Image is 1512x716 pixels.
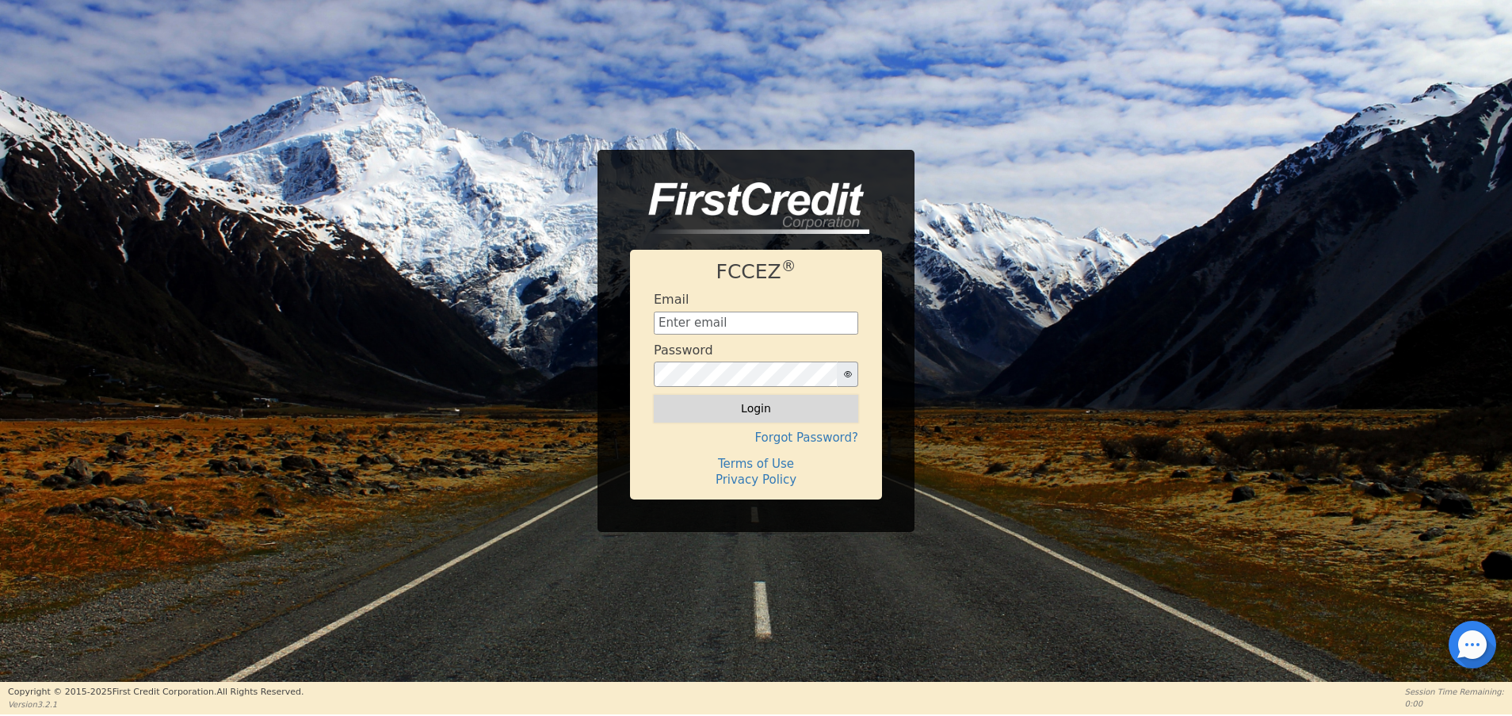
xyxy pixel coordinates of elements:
[654,395,858,422] button: Login
[216,687,304,697] span: All Rights Reserved.
[654,292,689,307] h4: Email
[654,431,858,445] h4: Forgot Password?
[654,362,838,387] input: password
[654,473,858,487] h4: Privacy Policy
[8,699,304,710] p: Version 3.2.1
[8,686,304,699] p: Copyright © 2015- 2025 First Credit Corporation.
[654,457,858,471] h4: Terms of Use
[654,312,858,335] input: Enter email
[654,260,858,284] h1: FCCEZ
[781,258,796,274] sup: ®
[654,343,713,358] h4: Password
[630,182,869,235] img: logo-CMu_cnol.png
[1405,698,1504,710] p: 0:00
[1405,686,1504,698] p: Session Time Remaining:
